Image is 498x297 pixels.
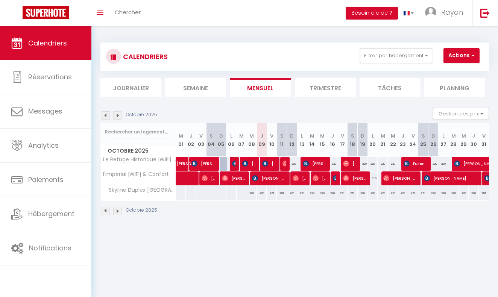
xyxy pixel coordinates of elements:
div: 251 [267,186,277,200]
th: 08 [246,123,257,157]
abbr: M [320,132,325,139]
span: Messages [28,106,62,116]
span: [PERSON_NAME] [202,171,215,185]
span: Chercher [115,8,141,16]
th: 15 [317,123,327,157]
abbr: D [361,132,364,139]
th: 21 [378,123,388,157]
span: [PERSON_NAME] [222,171,246,185]
span: [PERSON_NAME] [383,171,417,185]
th: 09 [257,123,267,157]
abbr: V [341,132,344,139]
abbr: D [219,132,223,139]
li: Tâches [360,78,421,97]
button: Actions [443,48,480,63]
div: 220 [388,157,398,171]
span: [PERSON_NAME] [177,153,194,167]
div: 220 [438,157,448,171]
div: 251 [479,186,489,200]
span: Analytics [28,141,59,150]
div: 220 [378,186,388,200]
th: 30 [469,123,479,157]
span: [PERSON_NAME] [232,156,235,171]
abbr: D [290,132,294,139]
abbr: M [381,132,385,139]
span: [PERSON_NAME] [252,171,286,185]
div: 220 [358,186,368,200]
abbr: J [401,132,404,139]
div: 220 [459,186,469,200]
span: Réservations [28,72,72,82]
abbr: J [260,132,263,139]
th: 31 [479,123,489,157]
span: Skyline Duplex [GEOGRAPHIC_DATA] [102,186,177,194]
div: 220 [327,186,337,200]
span: Notifications [29,243,71,253]
a: [PERSON_NAME] [173,157,183,171]
abbr: M [310,132,314,139]
span: Rayan [441,8,463,17]
th: 06 [226,123,237,157]
span: Octobre 2025 [101,145,176,156]
li: Trimestre [295,78,356,97]
div: 215 [368,171,378,185]
button: Besoin d'aide ? [346,7,398,20]
div: 251 [337,186,348,200]
abbr: L [372,132,374,139]
abbr: J [472,132,475,139]
span: [PERSON_NAME] [242,156,256,171]
abbr: M [462,132,466,139]
th: 05 [216,123,226,157]
li: Semaine [165,78,226,97]
abbr: J [331,132,334,139]
img: logout [480,8,490,18]
div: 251 [277,186,287,200]
span: [PERSON_NAME] [282,156,286,171]
div: 220 [317,186,327,200]
th: 20 [368,123,378,157]
div: 220 [246,186,257,200]
div: 220 [287,157,297,171]
span: Hébergement [28,209,74,218]
abbr: V [411,132,415,139]
th: 13 [297,123,307,157]
span: [PERSON_NAME] [313,171,326,185]
th: 10 [267,123,277,157]
div: 220 [448,186,459,200]
abbr: J [190,132,193,139]
abbr: M [391,132,395,139]
button: Filtrer par hébergement [360,48,432,63]
th: 03 [196,123,206,157]
div: 220 [297,186,307,200]
th: 25 [418,123,428,157]
img: Super Booking [23,6,69,19]
div: 251 [348,186,358,200]
abbr: M [451,132,456,139]
span: Calendriers [28,38,67,48]
div: 220 [257,186,267,200]
th: 18 [348,123,358,157]
th: 19 [358,123,368,157]
th: 24 [408,123,418,157]
span: Paiements [28,175,64,184]
th: 17 [337,123,348,157]
li: Planning [424,78,485,97]
th: 16 [327,123,337,157]
abbr: S [422,132,425,139]
span: [PERSON_NAME] [262,156,276,171]
th: 28 [448,123,459,157]
abbr: L [230,132,232,139]
span: [PERSON_NAME] [424,171,478,185]
abbr: V [270,132,273,139]
div: 220 [378,157,388,171]
th: 01 [176,123,186,157]
span: [PERSON_NAME] [343,171,367,185]
div: 220 [428,157,439,171]
th: 26 [428,123,439,157]
div: 220 [438,186,448,200]
div: 220 [368,157,378,171]
abbr: L [301,132,303,139]
span: [PERSON_NAME] [343,156,357,171]
th: 23 [398,123,408,157]
span: [PERSON_NAME] [303,156,326,171]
